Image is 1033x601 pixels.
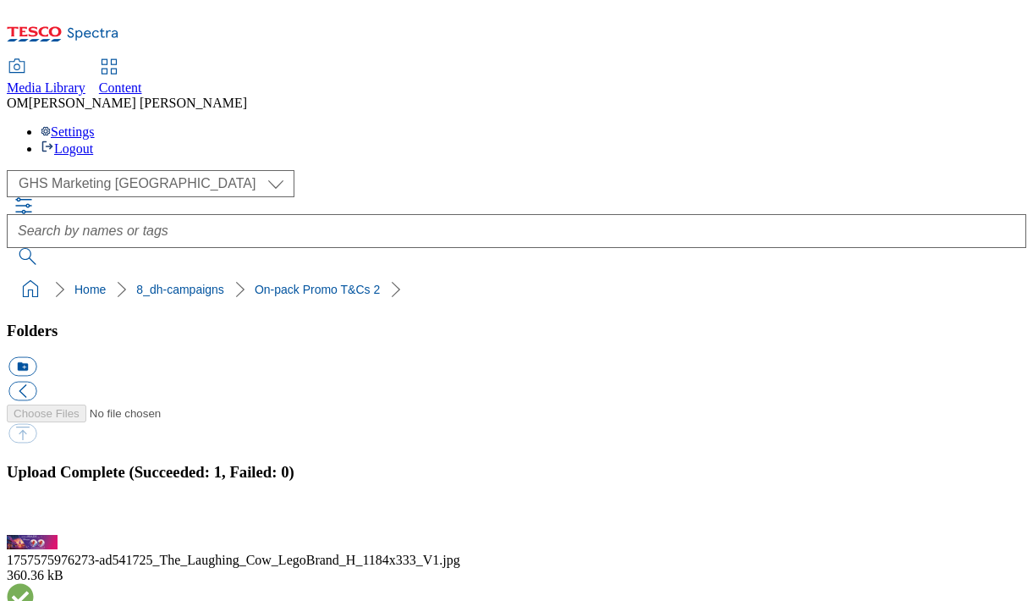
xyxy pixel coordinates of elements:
[7,96,29,110] span: OM
[99,80,142,95] span: Content
[255,283,380,296] a: On-pack Promo T&Cs 2
[41,141,93,156] a: Logout
[7,60,85,96] a: Media Library
[7,463,1026,482] h3: Upload Complete (Succeeded: 1, Failed: 0)
[7,80,85,95] span: Media Library
[7,322,1026,340] h3: Folders
[7,214,1026,248] input: Search by names or tags
[7,568,1026,583] div: 360.36 kB
[99,60,142,96] a: Content
[7,535,58,549] img: preview
[7,553,1026,568] div: 1757575976273-ad541725_The_Laughing_Cow_LegoBrand_H_1184x333_V1.jpg
[17,276,44,303] a: home
[74,283,106,296] a: Home
[7,273,1026,306] nav: breadcrumb
[29,96,247,110] span: [PERSON_NAME] [PERSON_NAME]
[41,124,95,139] a: Settings
[136,283,224,296] a: 8_dh-campaigns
